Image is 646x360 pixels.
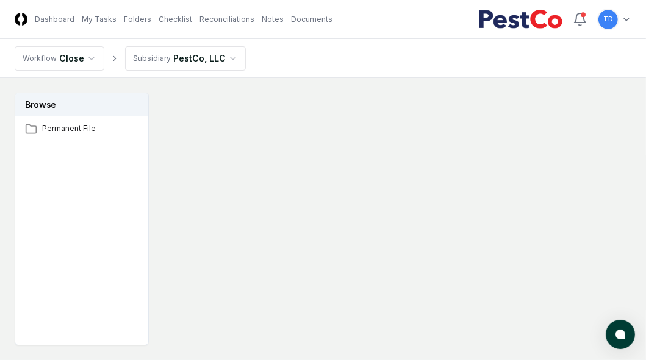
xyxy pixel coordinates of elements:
a: Checklist [159,14,192,25]
span: TD [603,15,613,24]
a: Folders [124,14,151,25]
img: PestCo logo [478,10,563,29]
a: Dashboard [35,14,74,25]
span: Permanent File [42,123,140,134]
a: My Tasks [82,14,117,25]
div: Workflow [23,53,57,64]
button: atlas-launcher [606,320,635,349]
a: Notes [262,14,284,25]
h3: Browse [15,93,148,116]
div: Subsidiary [133,53,171,64]
a: Documents [291,14,332,25]
button: TD [597,9,619,30]
img: Logo [15,13,27,26]
a: Reconciliations [199,14,254,25]
a: Permanent File [15,116,149,143]
nav: breadcrumb [15,46,246,71]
